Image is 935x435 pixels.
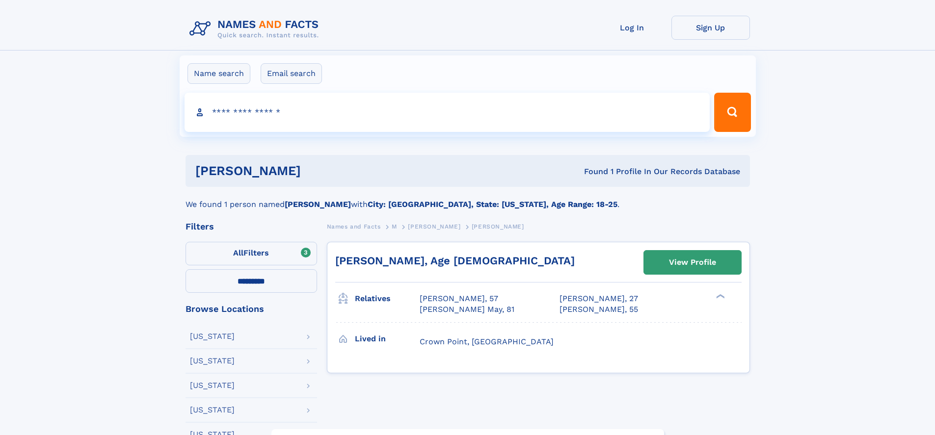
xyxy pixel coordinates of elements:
b: City: [GEOGRAPHIC_DATA], State: [US_STATE], Age Range: 18-25 [368,200,617,209]
a: Log In [593,16,671,40]
a: Names and Facts [327,220,381,232]
div: [US_STATE] [190,382,235,389]
div: [US_STATE] [190,406,235,414]
div: [US_STATE] [190,333,235,340]
img: Logo Names and Facts [186,16,327,42]
a: [PERSON_NAME], 57 [420,293,498,304]
span: Crown Point, [GEOGRAPHIC_DATA] [420,337,554,346]
b: [PERSON_NAME] [285,200,351,209]
div: We found 1 person named with . [186,187,750,210]
h3: Lived in [355,331,420,347]
h1: [PERSON_NAME] [195,165,443,177]
a: View Profile [644,251,741,274]
span: All [233,248,243,257]
a: [PERSON_NAME], 55 [560,304,638,315]
label: Filters [186,242,317,265]
span: [PERSON_NAME] [408,223,460,230]
div: [US_STATE] [190,357,235,365]
a: [PERSON_NAME], 27 [560,293,638,304]
a: M [392,220,397,232]
input: search input [185,93,710,132]
div: Filters [186,222,317,231]
div: Browse Locations [186,305,317,313]
a: [PERSON_NAME] [408,220,460,232]
label: Name search [187,63,250,84]
a: [PERSON_NAME], Age [DEMOGRAPHIC_DATA] [335,255,575,267]
div: Found 1 Profile In Our Records Database [442,166,740,177]
a: Sign Up [671,16,750,40]
label: Email search [261,63,322,84]
a: [PERSON_NAME] May, 81 [420,304,514,315]
span: [PERSON_NAME] [472,223,524,230]
div: View Profile [669,251,716,274]
button: Search Button [714,93,750,132]
h3: Relatives [355,290,420,307]
span: M [392,223,397,230]
div: ❯ [714,293,725,300]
